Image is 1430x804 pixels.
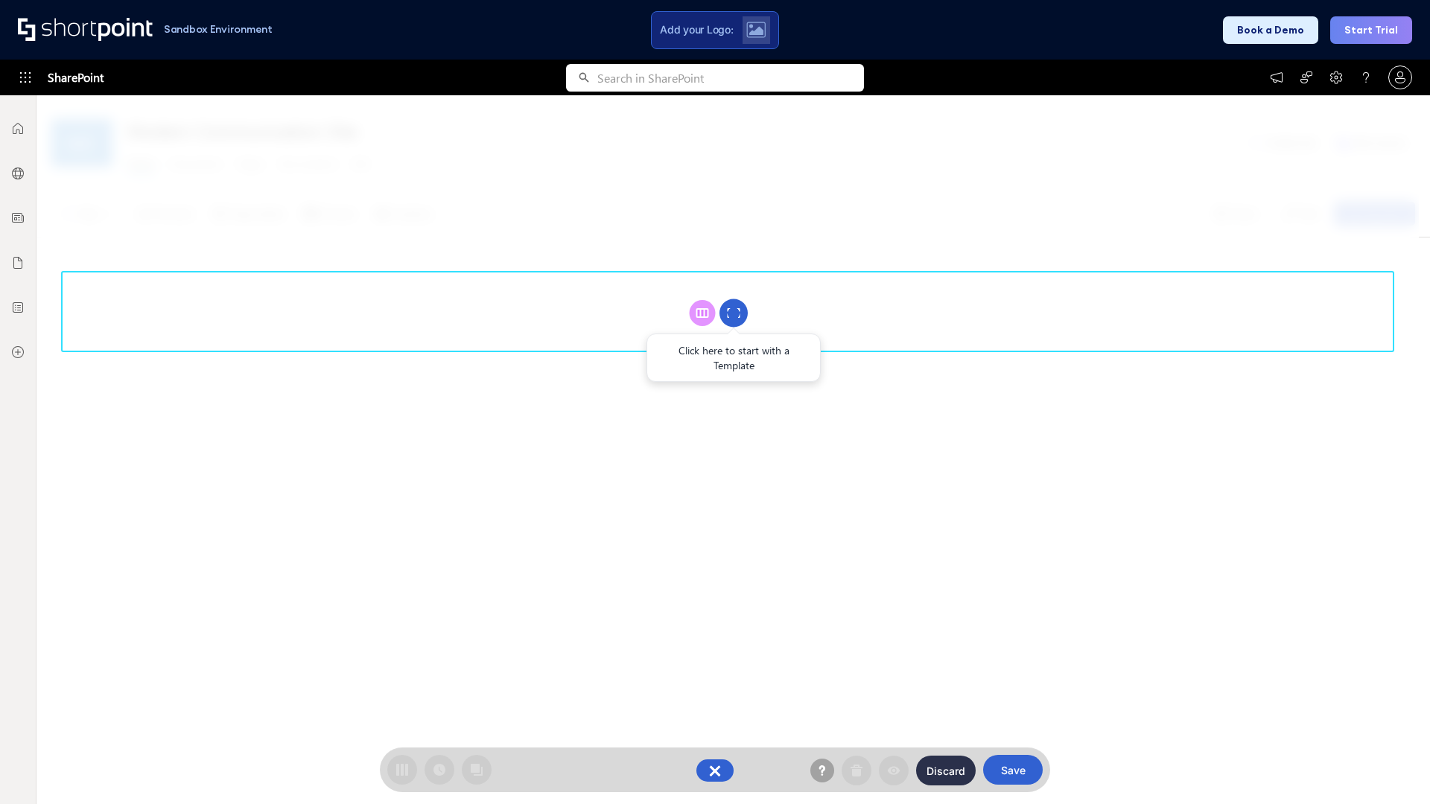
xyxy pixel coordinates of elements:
[164,25,273,33] h1: Sandbox Environment
[916,756,976,785] button: Discard
[597,64,864,92] input: Search in SharePoint
[1356,733,1430,804] iframe: Chat Widget
[660,23,733,36] span: Add your Logo:
[1223,16,1318,44] button: Book a Demo
[983,755,1043,785] button: Save
[1330,16,1412,44] button: Start Trial
[746,22,766,38] img: Upload logo
[48,60,104,95] span: SharePoint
